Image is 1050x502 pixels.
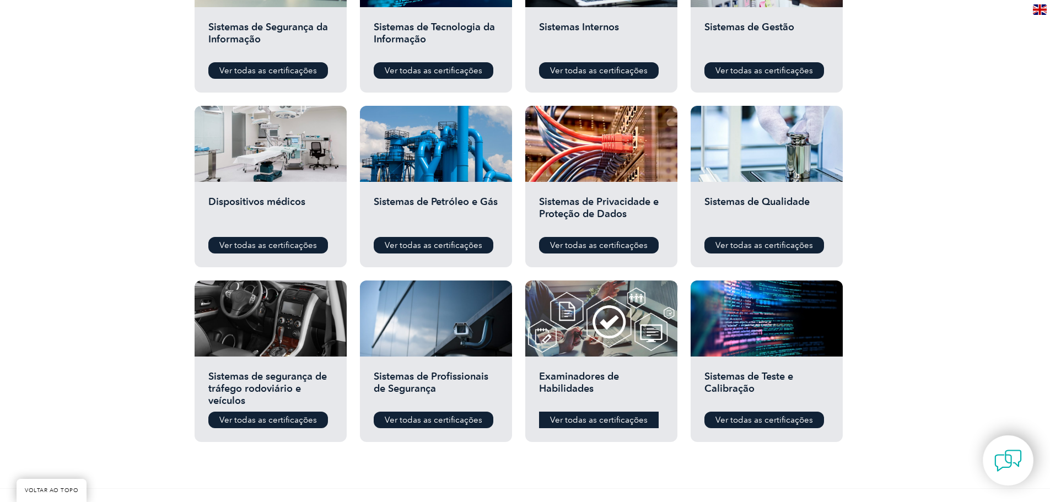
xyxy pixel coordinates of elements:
[385,66,482,75] font: Ver todas as certificações
[219,66,317,75] font: Ver todas as certificações
[374,21,495,45] font: Sistemas de Tecnologia da Informação
[539,237,659,253] a: Ver todas as certificações
[715,415,813,425] font: Ver todas as certificações
[208,62,328,79] a: Ver todas as certificações
[208,196,305,208] font: Dispositivos médicos
[374,370,488,395] font: Sistemas de Profissionais de Segurança
[704,412,824,428] a: Ver todas as certificações
[385,415,482,425] font: Ver todas as certificações
[374,412,493,428] a: Ver todas as certificações
[539,412,659,428] a: Ver todas as certificações
[539,370,619,395] font: Examinadores de Habilidades
[208,412,328,428] a: Ver todas as certificações
[539,196,659,220] font: Sistemas de Privacidade e Proteção de Dados
[208,21,328,45] font: Sistemas de Segurança da Informação
[715,240,813,250] font: Ver todas as certificações
[704,237,824,253] a: Ver todas as certificações
[208,237,328,253] a: Ver todas as certificações
[704,370,793,395] font: Sistemas de Teste e Calibração
[17,479,87,502] a: VOLTAR AO TOPO
[1033,4,1047,15] img: en
[550,66,648,75] font: Ver todas as certificações
[704,196,810,208] font: Sistemas de Qualidade
[539,62,659,79] a: Ver todas as certificações
[374,62,493,79] a: Ver todas as certificações
[385,240,482,250] font: Ver todas as certificações
[550,415,648,425] font: Ver todas as certificações
[715,66,813,75] font: Ver todas as certificações
[25,487,78,494] font: VOLTAR AO TOPO
[550,240,648,250] font: Ver todas as certificações
[704,21,794,33] font: Sistemas de Gestão
[219,415,317,425] font: Ver todas as certificações
[208,370,327,407] font: Sistemas de segurança de tráfego rodoviário e veículos
[374,196,498,208] font: Sistemas de Petróleo e Gás
[704,62,824,79] a: Ver todas as certificações
[994,447,1022,474] img: contact-chat.png
[219,240,317,250] font: Ver todas as certificações
[539,21,619,33] font: Sistemas Internos
[374,237,493,253] a: Ver todas as certificações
